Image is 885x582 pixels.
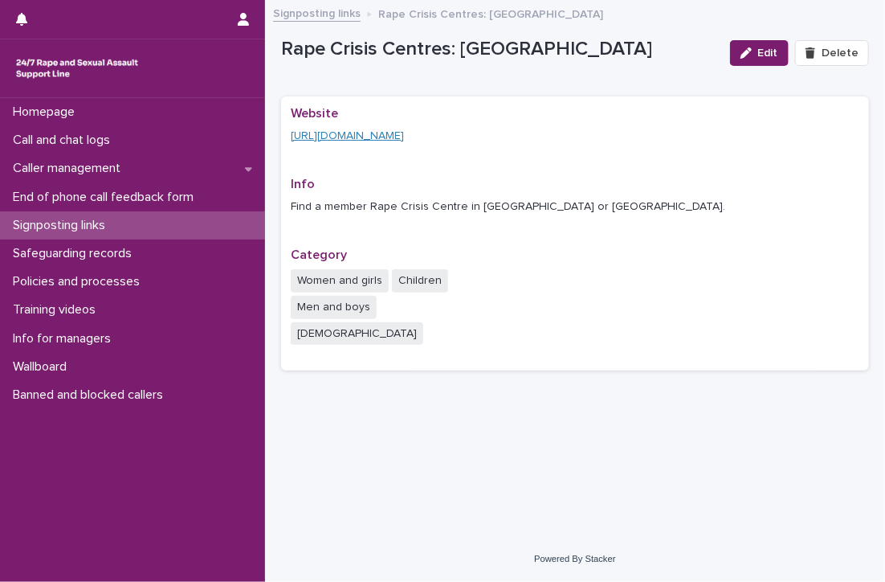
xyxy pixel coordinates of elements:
[6,359,80,375] p: Wallboard
[6,190,206,205] p: End of phone call feedback form
[6,218,118,233] p: Signposting links
[6,133,123,148] p: Call and chat logs
[6,302,108,318] p: Training videos
[291,248,347,261] span: Category
[6,387,176,403] p: Banned and blocked callers
[6,331,124,346] p: Info for managers
[273,3,361,22] a: Signposting links
[291,296,377,319] span: Men and boys
[291,269,389,293] span: Women and girls
[6,105,88,120] p: Homepage
[730,40,789,66] button: Edit
[392,269,448,293] span: Children
[291,199,859,215] p: Find a member Rape Crisis Centre in [GEOGRAPHIC_DATA] or [GEOGRAPHIC_DATA].
[378,4,603,22] p: Rape Crisis Centres: [GEOGRAPHIC_DATA]
[6,246,145,261] p: Safeguarding records
[822,47,858,59] span: Delete
[291,178,315,191] span: Info
[291,322,423,346] span: [DEMOGRAPHIC_DATA]
[758,47,778,59] span: Edit
[795,40,869,66] button: Delete
[291,130,404,141] a: [URL][DOMAIN_NAME]
[6,274,153,289] p: Policies and processes
[281,38,717,61] p: Rape Crisis Centres: [GEOGRAPHIC_DATA]
[291,107,338,120] span: Website
[6,161,133,176] p: Caller management
[13,52,141,84] img: rhQMoQhaT3yELyF149Cw
[534,554,615,564] a: Powered By Stacker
